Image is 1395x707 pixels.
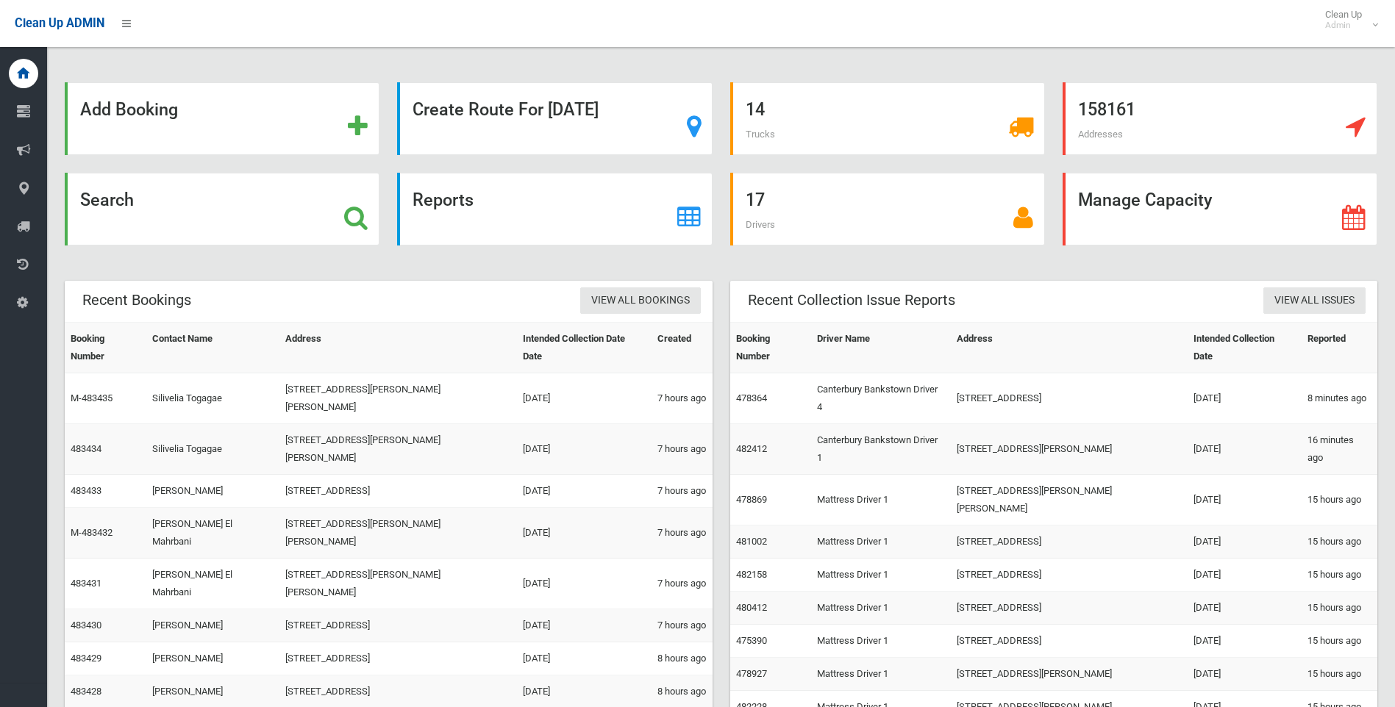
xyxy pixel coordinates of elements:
a: View All Issues [1263,287,1366,315]
td: 16 minutes ago [1302,424,1377,475]
header: Recent Collection Issue Reports [730,286,973,315]
strong: Reports [413,190,474,210]
td: [STREET_ADDRESS] [951,373,1188,424]
a: M-483435 [71,392,113,403]
td: [PERSON_NAME] [146,642,279,675]
td: [DATE] [517,609,652,642]
td: Mattress Driver 1 [811,475,951,525]
td: [STREET_ADDRESS] [951,559,1188,592]
strong: Add Booking [80,99,178,120]
a: Search [65,173,379,245]
span: Addresses [1078,129,1123,140]
td: 15 hours ago [1302,475,1377,525]
td: [STREET_ADDRESS] [951,625,1188,658]
span: Trucks [746,129,775,140]
td: Silivelia Togagae [146,373,279,424]
th: Contact Name [146,323,279,373]
td: 7 hours ago [652,424,712,475]
th: Intended Collection Date [1188,323,1302,373]
strong: Search [80,190,134,210]
td: [STREET_ADDRESS] [279,609,517,642]
td: [STREET_ADDRESS] [279,642,517,675]
a: 480412 [736,602,767,613]
a: M-483432 [71,527,113,538]
td: Mattress Driver 1 [811,525,951,559]
td: 15 hours ago [1302,625,1377,658]
td: [STREET_ADDRESS] [951,525,1188,559]
th: Booking Number [730,323,812,373]
a: 483429 [71,653,101,664]
td: Canterbury Bankstown Driver 1 [811,424,951,475]
td: [PERSON_NAME] El Mahrbani [146,559,279,609]
td: Mattress Driver 1 [811,559,951,592]
span: Clean Up [1318,9,1377,31]
td: [DATE] [1188,559,1302,592]
td: [DATE] [1188,625,1302,658]
td: [PERSON_NAME] El Mahrbani [146,508,279,559]
td: [DATE] [1188,475,1302,525]
td: Silivelia Togagae [146,424,279,475]
a: 483430 [71,620,101,631]
td: [DATE] [1188,658,1302,691]
td: [DATE] [1188,525,1302,559]
td: 7 hours ago [652,373,712,424]
span: Drivers [746,219,775,230]
td: [STREET_ADDRESS][PERSON_NAME][PERSON_NAME] [279,424,517,475]
strong: 17 [746,190,765,210]
td: 15 hours ago [1302,658,1377,691]
td: 15 hours ago [1302,525,1377,559]
th: Address [279,323,517,373]
a: 482158 [736,569,767,580]
strong: 14 [746,99,765,120]
td: [DATE] [1188,373,1302,424]
a: View All Bookings [580,287,701,315]
a: Create Route For [DATE] [397,82,712,155]
a: Add Booking [65,82,379,155]
th: Intended Collection Date Date [517,323,652,373]
small: Admin [1325,20,1362,31]
td: [STREET_ADDRESS][PERSON_NAME] [951,658,1188,691]
a: 483428 [71,686,101,697]
td: [DATE] [517,424,652,475]
td: [PERSON_NAME] [146,475,279,508]
td: 15 hours ago [1302,592,1377,625]
strong: Manage Capacity [1078,190,1212,210]
td: [DATE] [1188,592,1302,625]
a: 158161 Addresses [1063,82,1377,155]
td: 8 hours ago [652,642,712,675]
td: [STREET_ADDRESS] [951,592,1188,625]
td: [STREET_ADDRESS][PERSON_NAME][PERSON_NAME] [279,373,517,424]
a: 483433 [71,485,101,496]
header: Recent Bookings [65,286,209,315]
td: [DATE] [517,373,652,424]
th: Driver Name [811,323,951,373]
td: 7 hours ago [652,508,712,559]
a: Manage Capacity [1063,173,1377,245]
td: Mattress Driver 1 [811,658,951,691]
a: 475390 [736,635,767,646]
th: Address [951,323,1188,373]
td: 15 hours ago [1302,559,1377,592]
a: 483434 [71,443,101,454]
td: 7 hours ago [652,609,712,642]
a: 17 Drivers [730,173,1045,245]
td: [STREET_ADDRESS] [279,475,517,508]
td: [DATE] [517,508,652,559]
td: Mattress Driver 1 [811,592,951,625]
th: Reported [1302,323,1377,373]
td: Mattress Driver 1 [811,625,951,658]
td: [PERSON_NAME] [146,609,279,642]
a: 482412 [736,443,767,454]
a: Reports [397,173,712,245]
strong: Create Route For [DATE] [413,99,599,120]
td: [STREET_ADDRESS][PERSON_NAME] [951,424,1188,475]
th: Created [652,323,712,373]
td: [DATE] [517,475,652,508]
a: 14 Trucks [730,82,1045,155]
td: 8 minutes ago [1302,373,1377,424]
a: 483431 [71,578,101,589]
a: 481002 [736,536,767,547]
a: 478869 [736,494,767,505]
td: [STREET_ADDRESS][PERSON_NAME][PERSON_NAME] [951,475,1188,525]
td: [DATE] [517,642,652,675]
